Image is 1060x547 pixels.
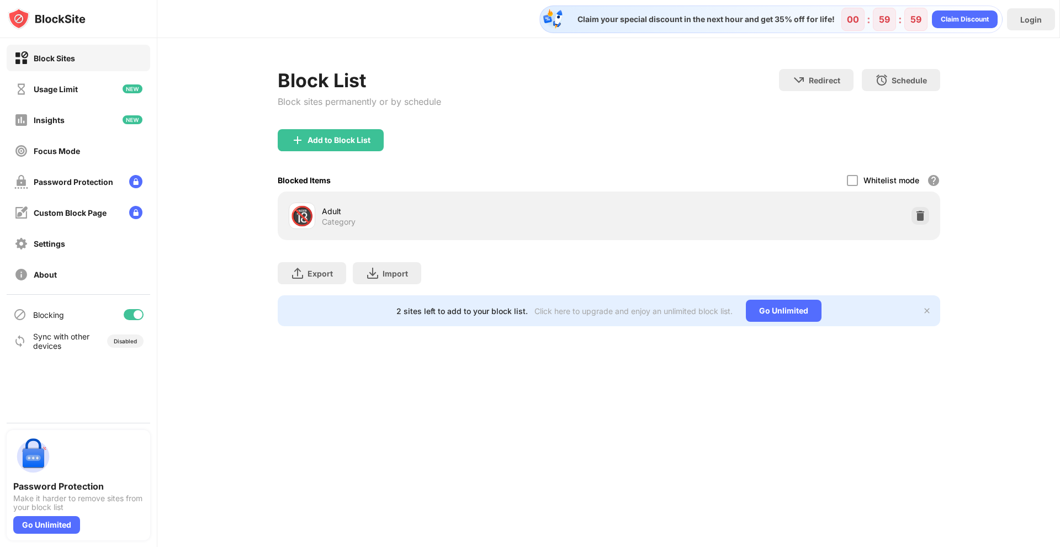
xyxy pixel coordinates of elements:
[863,176,919,185] div: Whitelist mode
[34,208,107,217] div: Custom Block Page
[571,14,835,24] div: Claim your special discount in the next hour and get 35% off for life!
[34,270,57,279] div: About
[746,300,821,322] div: Go Unlimited
[534,306,733,316] div: Click here to upgrade and enjoy an unlimited block list.
[308,136,370,145] div: Add to Block List
[123,84,142,93] img: new-icon.svg
[123,115,142,124] img: new-icon.svg
[865,10,873,28] div: :
[278,176,331,185] div: Blocked Items
[308,269,333,278] div: Export
[34,54,75,63] div: Block Sites
[847,14,859,25] div: 00
[278,69,441,92] div: Block List
[13,494,144,512] div: Make it harder to remove sites from your block list
[33,310,64,320] div: Blocking
[910,14,921,25] div: 59
[14,144,28,158] img: focus-off.svg
[290,205,314,227] div: 🔞
[14,113,28,127] img: insights-off.svg
[809,76,840,85] div: Redirect
[14,237,28,251] img: settings-off.svg
[278,96,441,107] div: Block sites permanently or by schedule
[34,115,65,125] div: Insights
[13,334,26,348] img: sync-icon.svg
[14,82,28,96] img: time-usage-off.svg
[129,175,142,188] img: lock-menu.svg
[892,76,927,85] div: Schedule
[13,437,53,476] img: push-password-protection.svg
[896,10,904,28] div: :
[13,481,144,492] div: Password Protection
[14,268,28,282] img: about-off.svg
[322,217,356,227] div: Category
[13,308,26,321] img: blocking-icon.svg
[383,269,408,278] div: Import
[34,177,113,187] div: Password Protection
[1020,15,1042,24] div: Login
[13,516,80,534] div: Go Unlimited
[322,205,609,217] div: Adult
[33,332,90,350] div: Sync with other devices
[941,14,989,25] div: Claim Discount
[14,175,28,189] img: password-protection-off.svg
[396,306,528,316] div: 2 sites left to add to your block list.
[34,84,78,94] div: Usage Limit
[114,338,137,344] div: Disabled
[14,51,28,65] img: block-on.svg
[129,206,142,219] img: lock-menu.svg
[923,306,931,315] img: x-button.svg
[34,146,80,156] div: Focus Mode
[34,239,65,248] div: Settings
[14,206,28,220] img: customize-block-page-off.svg
[8,8,86,30] img: logo-blocksite.svg
[879,14,890,25] div: 59
[542,8,564,30] img: specialOfferDiscount.svg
